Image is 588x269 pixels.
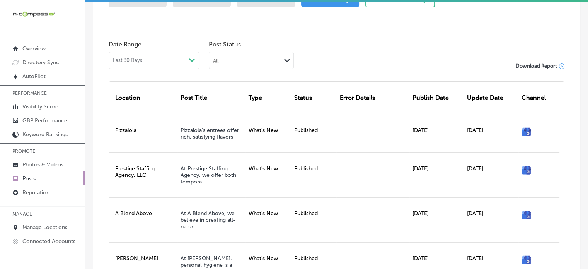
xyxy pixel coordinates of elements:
[518,82,559,114] div: Channel
[109,152,177,197] div: Prestige Staffing Agency, LLC
[464,114,518,152] div: [DATE]
[291,152,337,197] div: Published
[291,114,337,152] div: Published
[291,197,337,242] div: Published
[516,63,557,69] span: Download Report
[22,131,68,138] p: Keyword Rankings
[22,175,36,182] p: Posts
[464,197,518,242] div: [DATE]
[22,161,63,168] p: Photos & Videos
[22,59,59,66] p: Directory Sync
[409,114,464,152] div: [DATE]
[177,82,246,114] div: Post Title
[22,73,46,80] p: AutoPilot
[291,82,337,114] div: Status
[336,82,409,114] div: Error Details
[245,114,291,152] div: What's New
[245,82,291,114] div: Type
[22,238,75,245] p: Connected Accounts
[213,57,218,64] div: All
[109,41,141,48] label: Date Range
[22,117,67,124] p: GBP Performance
[409,82,464,114] div: Publish Date
[22,224,67,231] p: Manage Locations
[22,45,46,52] p: Overview
[245,152,291,197] div: What's New
[181,127,239,140] a: Pizzaiola’s entrees offer rich, satisfying flavors
[181,210,236,230] a: At A Blend Above, we believe in creating all-natur
[464,82,518,114] div: Update Date
[209,41,294,48] span: Post Status
[22,189,49,196] p: Reputation
[409,197,464,242] div: [DATE]
[109,82,177,114] div: Location
[12,10,55,18] img: 660ab0bf-5cc7-4cb8-ba1c-48b5ae0f18e60NCTV_CLogo_TV_Black_-500x88.png
[109,114,177,152] div: Pizzaiola
[22,103,58,110] p: Visibility Score
[245,197,291,242] div: What's New
[464,152,518,197] div: [DATE]
[113,57,142,63] span: Last 30 Days
[109,197,177,242] div: A Blend Above
[181,165,236,185] a: At Prestige Staffing Agency, we offer both tempora
[409,152,464,197] div: [DATE]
